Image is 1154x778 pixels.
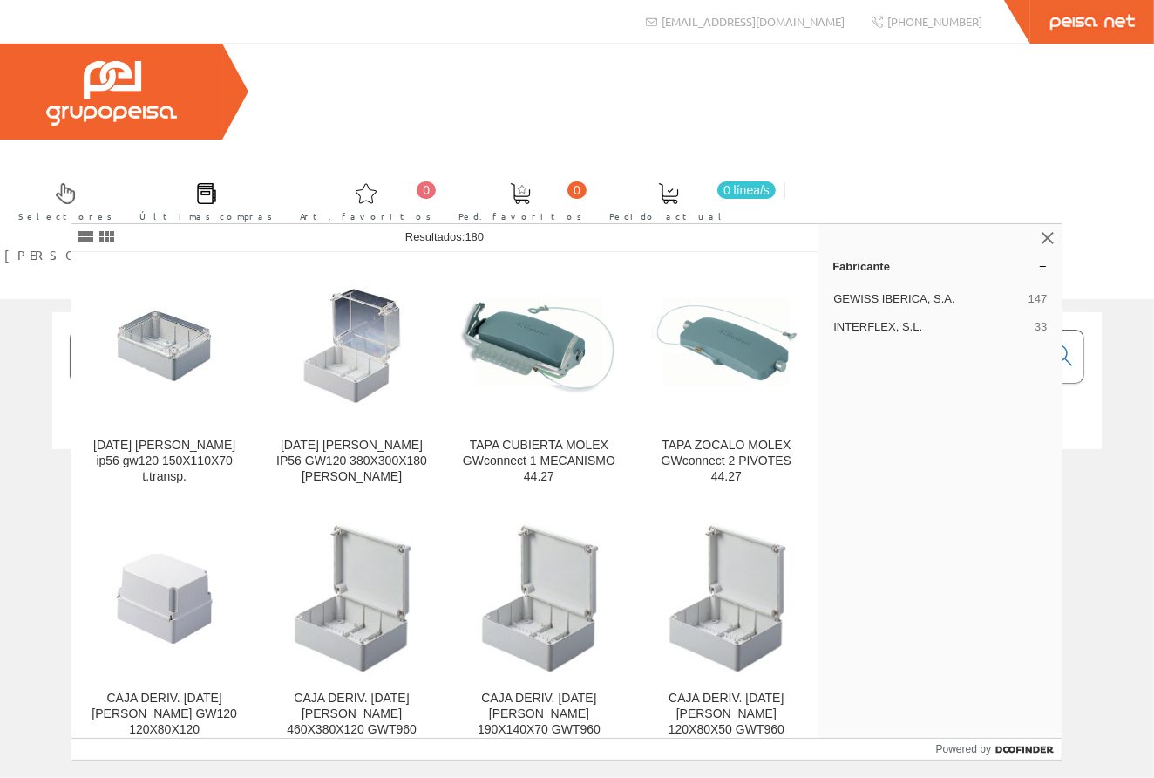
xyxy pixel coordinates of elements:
span: Art. favoritos [300,208,431,225]
span: Últimas compras [139,208,273,225]
div: [DATE] [PERSON_NAME] ip56 gw120 150X110X70 t.transp. [85,438,244,485]
span: 0 [567,181,587,199]
a: Últimas compras [122,168,282,232]
img: CAJA DERIV. 44CE LISA 460X380X120 GWT960 [288,520,415,677]
div: [DATE] [PERSON_NAME] IP56 GW120 380X300X180 [PERSON_NAME] [273,438,431,485]
a: 0 línea/s Pedido actual [592,168,780,232]
div: CAJA DERIV. [DATE] [PERSON_NAME] GW120 120X80X120 [85,691,244,738]
span: Ped. favoritos [458,208,582,225]
div: © Grupo Peisa [52,471,1102,486]
span: Pedido actual [609,208,728,225]
span: 180 [465,230,484,243]
span: 0 [417,181,436,199]
a: 44 ce lisa ip56 gw120 150X110X70 t.transp. [DATE] [PERSON_NAME] ip56 gw120 150X110X70 t.transp. [71,253,258,505]
img: CAJA DERIV. 44CE LISA 190X140X70 GWT960 [476,520,602,677]
img: CAJA DERIV. 44CE LISA 120X80X50 GWT960 [663,520,790,677]
span: [PHONE_NUMBER] [887,14,982,29]
div: TAPA CUBIERTA MOLEX GWconnect 1 MECANISMO 44.27 [460,438,619,485]
div: CAJA DERIV. [DATE] [PERSON_NAME] 190X140X70 GWT960 [460,691,619,738]
a: 44 CE LISA IP56 GW120 380X300X180 T.TRAN [DATE] [PERSON_NAME] IP56 GW120 380X300X180 [PERSON_NAME] [259,253,445,505]
a: Fabricante [818,252,1062,280]
a: TAPA ZOCALO MOLEX GWconnect 2 PIVOTES 44.27 TAPA ZOCALO MOLEX GWconnect 2 PIVOTES 44.27 [633,253,819,505]
img: TAPA CUBIERTA MOLEX GWconnect 1 MECANISMO 44.27 [460,267,617,424]
span: 33 [1035,319,1047,335]
span: Powered by [936,741,991,757]
div: CAJA DERIV. [DATE] [PERSON_NAME] 120X80X50 GWT960 [647,691,805,738]
a: CAJA DERIV. 44CE LISA 460X380X120 GWT960 CAJA DERIV. [DATE] [PERSON_NAME] 460X380X120 GWT960 [259,506,445,758]
span: 0 línea/s [717,181,776,199]
img: TAPA ZOCALO MOLEX GWconnect 2 PIVOTES 44.27 [648,267,804,424]
span: INTERFLEX, S.L. [833,319,1028,335]
a: TAPA CUBIERTA MOLEX GWconnect 1 MECANISMO 44.27 TAPA CUBIERTA MOLEX GWconnect 1 MECANISMO 44.27 [446,253,633,505]
a: CAJA DERIV. 44CE LISA GW120 120X80X120 CAJA DERIV. [DATE] [PERSON_NAME] GW120 120X80X120 [71,506,258,758]
div: TAPA ZOCALO MOLEX GWconnect 2 PIVOTES 44.27 [647,438,805,485]
span: Resultados: [405,230,484,243]
img: 44 CE LISA IP56 GW120 380X300X180 T.TRAN [299,279,404,412]
a: CAJA DERIV. 44CE LISA 120X80X50 GWT960 CAJA DERIV. [DATE] [PERSON_NAME] 120X80X50 GWT960 [633,506,819,758]
a: Selectores [1,168,121,232]
span: Selectores [18,208,112,225]
a: Powered by [936,739,1062,760]
span: GEWISS IBERICA, S.A. [833,291,1021,307]
span: 147 [1028,291,1048,307]
a: CAJA DERIV. 44CE LISA 190X140X70 GWT960 CAJA DERIV. [DATE] [PERSON_NAME] 190X140X70 GWT960 [446,506,633,758]
div: CAJA DERIV. [DATE] [PERSON_NAME] 460X380X120 GWT960 [273,691,431,738]
span: [PERSON_NAME] [PERSON_NAME] [4,246,334,263]
span: [EMAIL_ADDRESS][DOMAIN_NAME] [662,14,845,29]
img: 44 ce lisa ip56 gw120 150X110X70 t.transp. [112,279,217,412]
img: CAJA DERIV. 44CE LISA GW120 120X80X120 [112,532,218,665]
a: [PERSON_NAME] [PERSON_NAME] [4,232,377,249]
img: Grupo Peisa [46,61,177,126]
